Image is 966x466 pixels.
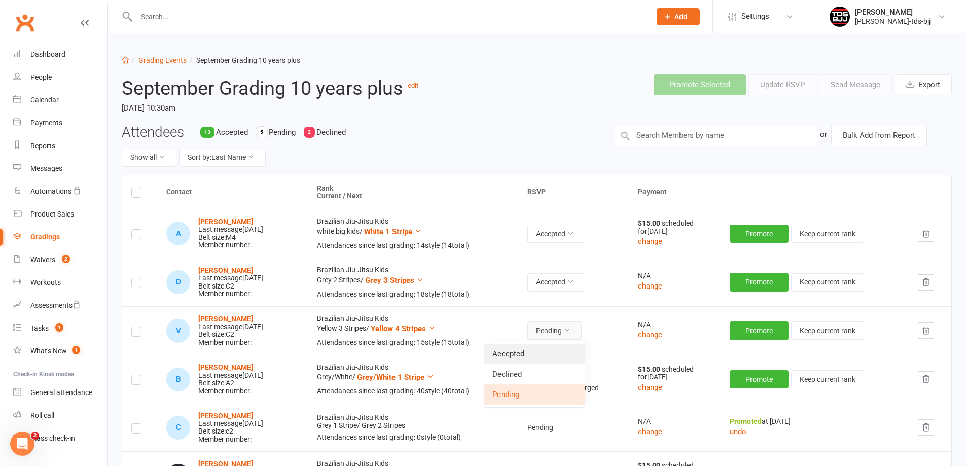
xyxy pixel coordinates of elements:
div: 13 [200,127,214,138]
div: N/A [638,272,711,280]
div: Tasks [30,324,49,332]
button: Show all [122,149,176,167]
button: Keep current rank [791,370,864,388]
div: Last message [DATE] [198,274,263,282]
div: N/A [638,418,711,425]
button: Grey 3 Stripes [365,274,424,286]
button: Keep current rank [791,225,864,243]
a: Reports [13,134,107,157]
a: edit [408,82,418,89]
div: Class check-in [30,434,75,442]
button: change [638,381,662,393]
strong: Promoted [730,417,762,425]
th: Rank Current / Next [308,175,518,209]
div: 2 [304,127,315,138]
a: Waivers 2 [13,248,107,271]
div: Ayla Anderson [166,222,190,245]
button: change [638,425,662,438]
div: scheduled for [DATE] [638,220,711,235]
span: Accepted [216,128,248,137]
div: scheduled for [DATE] [638,366,711,381]
div: Belt size: C2 Member number: [198,315,263,347]
a: [PERSON_NAME] [198,363,253,371]
div: Belt size: c2 Member number: [198,412,263,444]
span: 2 [31,432,39,440]
strong: [PERSON_NAME] [198,218,253,226]
h3: Attendees [122,125,184,140]
button: Yellow 4 Stripes [371,322,436,335]
button: undo [730,425,746,438]
a: What's New1 [13,340,107,363]
span: 1 [72,346,80,354]
button: Promote [730,370,789,388]
div: [PERSON_NAME]-tds-bjj [855,17,931,26]
button: Grey/White 1 Stripe [357,371,434,383]
div: Belt size: M4 Member number: [198,218,263,249]
h2: September Grading 10 years plus [122,74,459,99]
a: Automations [13,180,107,203]
a: Clubworx [12,10,38,35]
button: Accepted [527,273,585,292]
div: at [DATE] [730,418,900,425]
div: Last message [DATE] [198,323,263,331]
div: Attendances since last grading: 14 style ( 14 total) [317,242,509,249]
a: [PERSON_NAME] [198,315,253,323]
div: Dominic Anici [166,270,190,294]
div: Payments [30,119,62,127]
span: 1 [55,323,63,332]
div: Gradings [30,233,60,241]
button: Bulk Add from Report [831,125,927,146]
div: Roll call [30,411,54,419]
div: Attendances since last grading: 0 style ( 0 total) [317,434,509,441]
a: Accepted [484,344,585,364]
div: 5 [256,127,267,138]
a: Gradings [13,226,107,248]
td: Brazilian Jiu-Jitsu Kids white big kids / [308,209,518,258]
button: Promote [730,225,789,243]
span: 2 [62,255,70,263]
a: Calendar [13,89,107,112]
th: RSVP [518,175,629,209]
img: thumb_image1696914579.png [830,7,850,27]
button: Export [895,74,952,95]
div: Reports [30,141,55,150]
button: Add [657,8,700,25]
div: Calendar [30,96,59,104]
li: September Grading 10 years plus [187,55,300,66]
div: Waivers [30,256,55,264]
div: [PERSON_NAME] [855,8,931,17]
input: Search Members by name [615,125,817,146]
a: Product Sales [13,203,107,226]
td: Brazilian Jiu-Jitsu Kids Grey 1 Stripe / [308,404,518,452]
a: Messages [13,157,107,180]
div: Dashboard [30,50,65,58]
div: Attendances since last grading: 15 style ( 15 total) [317,339,509,346]
span: Pending [269,128,296,137]
iframe: Intercom live chat [10,432,34,456]
span: Pending [527,423,553,432]
strong: $15.00 [638,365,662,373]
span: Settings [741,5,769,28]
div: Attendances since last grading: 40 style ( 40 total) [317,387,509,395]
a: Pending [484,384,585,405]
td: Brazilian Jiu-Jitsu Kids Grey 2 Stripes / [308,258,518,306]
a: Tasks 1 [13,317,107,340]
span: Add [674,13,687,21]
div: Product Sales [30,210,74,218]
a: Dashboard [13,43,107,66]
div: Attendances since last grading: 18 style ( 18 total) [317,291,509,298]
span: Yellow 4 Stripes [371,324,426,333]
div: or [820,125,827,144]
time: [DATE] 10:30am [122,99,459,117]
button: Keep current rank [791,321,864,340]
div: Automations [30,187,71,195]
div: N/A [638,321,711,329]
div: Chelsea Carmona-Diaz [166,416,190,440]
button: White 1 Stripe [364,226,422,238]
a: Assessments [13,294,107,317]
input: Search... [133,10,643,24]
div: Last message [DATE] [198,420,263,427]
td: Brazilian Jiu-Jitsu Kids Yellow 3 Stripes / [308,306,518,355]
button: Sort by:Last Name [179,149,266,167]
a: Class kiosk mode [13,427,107,450]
